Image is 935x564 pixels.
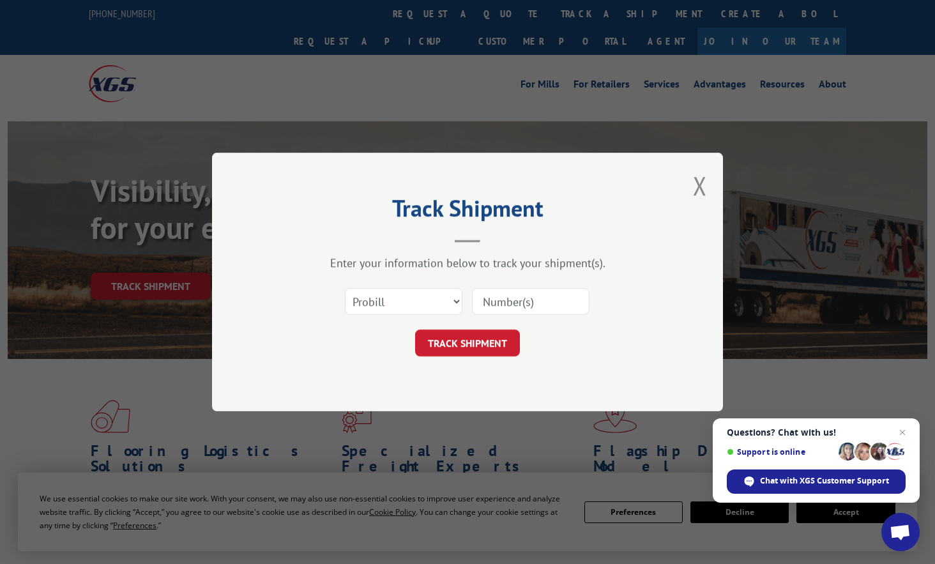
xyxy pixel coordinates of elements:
[276,199,659,224] h2: Track Shipment
[895,425,910,440] span: Close chat
[693,169,707,202] button: Close modal
[727,447,834,457] span: Support is online
[472,288,589,315] input: Number(s)
[276,255,659,270] div: Enter your information below to track your shipment(s).
[727,427,906,438] span: Questions? Chat with us!
[727,469,906,494] div: Chat with XGS Customer Support
[881,513,920,551] div: Open chat
[760,475,889,487] span: Chat with XGS Customer Support
[415,330,520,356] button: TRACK SHIPMENT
